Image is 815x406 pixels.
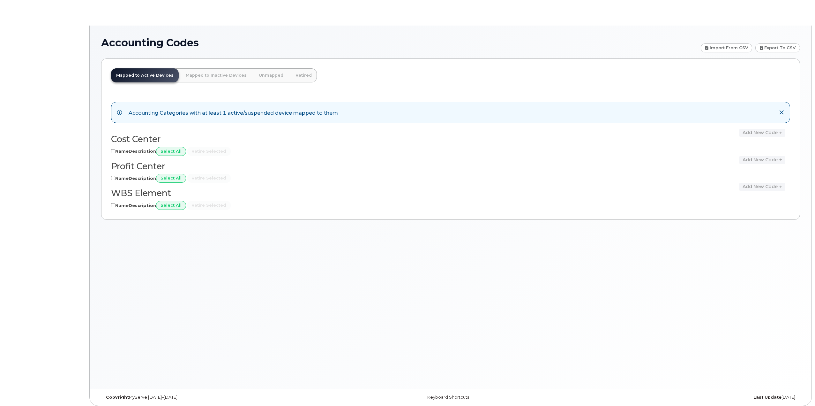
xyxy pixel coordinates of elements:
[156,201,186,210] input: Select All
[101,395,334,400] div: MyServe [DATE]–[DATE]
[156,174,186,183] input: Select All
[111,68,179,82] a: Mapped to Active Devices
[129,147,156,156] th: Description
[115,147,129,156] th: Name
[115,201,129,210] th: Name
[739,156,785,164] a: Add new code
[115,174,129,183] th: Name
[254,68,288,82] a: Unmapped
[156,147,186,156] input: Select All
[111,188,445,198] h2: WBS Element
[290,68,317,82] a: Retired
[701,43,752,52] a: Import from CSV
[753,395,781,400] strong: Last Update
[567,395,800,400] div: [DATE]
[101,37,698,48] h1: Accounting Codes
[129,108,338,117] div: Accounting Categories with at least 1 active/suspended device mapped to them
[739,183,785,191] a: Add new code
[739,129,785,137] a: Add new code
[755,43,800,52] a: Export to CSV
[427,395,469,400] a: Keyboard Shortcuts
[111,162,445,171] h2: Profit Center
[129,174,156,183] th: Description
[106,395,129,400] strong: Copyright
[181,68,252,82] a: Mapped to Inactive Devices
[129,201,156,210] th: Description
[111,134,445,144] h2: Cost Center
